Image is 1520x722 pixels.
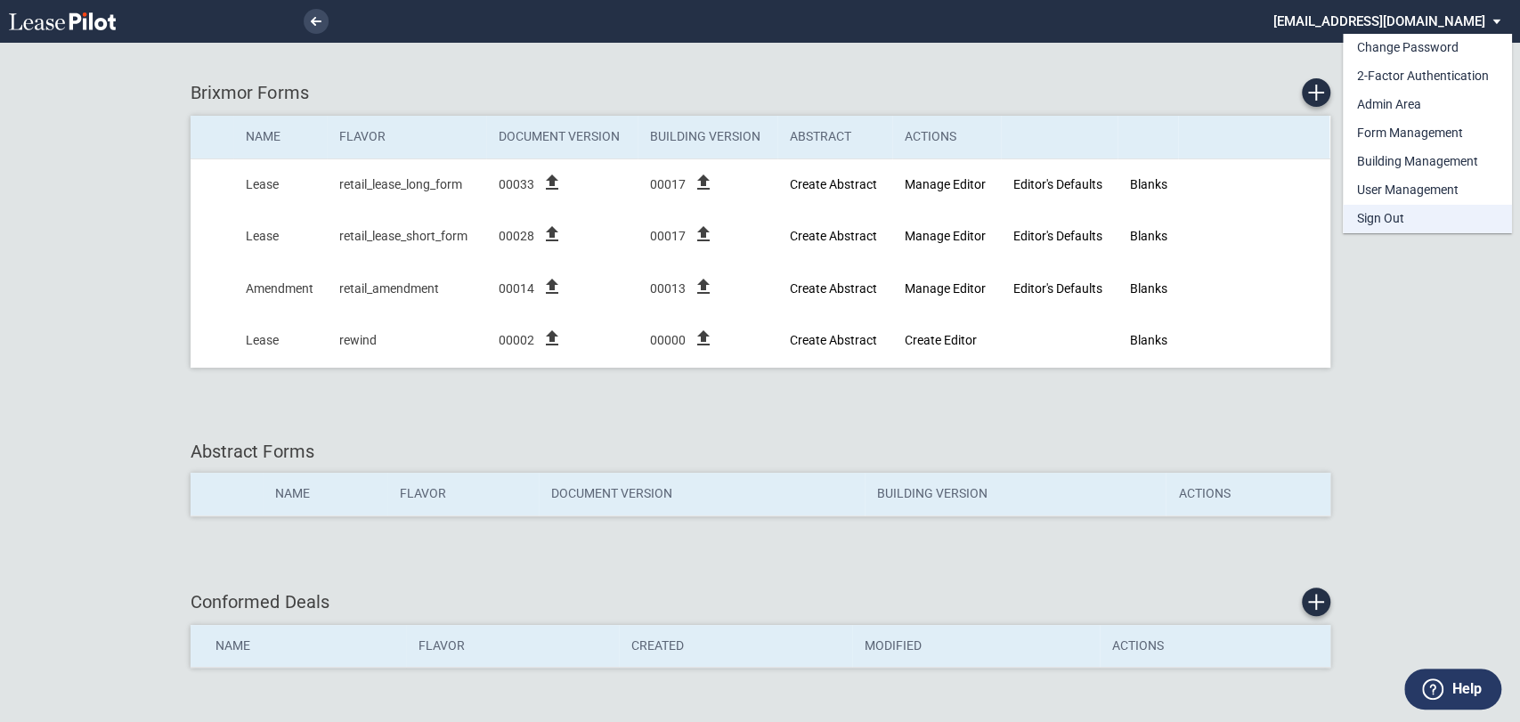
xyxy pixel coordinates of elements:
[1357,96,1421,114] div: Admin Area
[1357,39,1459,57] div: Change Password
[1357,210,1404,228] div: Sign Out
[1451,677,1481,701] label: Help
[1357,153,1478,171] div: Building Management
[1357,125,1463,142] div: Form Management
[1357,182,1459,199] div: User Management
[1357,68,1489,85] div: 2-Factor Authentication
[1404,669,1501,710] button: Help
